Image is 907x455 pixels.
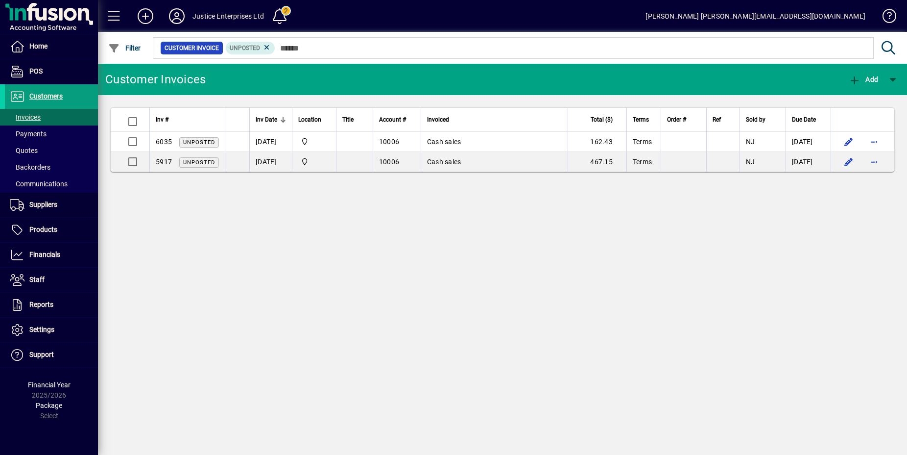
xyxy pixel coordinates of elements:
a: Suppliers [5,193,98,217]
span: Terms [633,138,652,146]
td: [DATE] [786,132,831,152]
span: Title [342,114,354,125]
span: Cash sales [427,158,461,166]
div: Account # [379,114,415,125]
a: Communications [5,176,98,192]
a: Settings [5,318,98,342]
a: Reports [5,293,98,317]
span: Customers [29,92,63,100]
span: Sold by [746,114,765,125]
a: Home [5,34,98,59]
span: Payments [10,130,47,138]
td: [DATE] [786,152,831,172]
a: Knowledge Base [875,2,895,34]
span: Terms [633,158,652,166]
span: Financial Year [28,381,71,389]
a: Payments [5,126,98,142]
td: [DATE] [249,152,292,172]
div: Inv # [156,114,219,125]
span: POS [29,67,43,75]
span: Account # [379,114,406,125]
div: [PERSON_NAME] [PERSON_NAME][EMAIL_ADDRESS][DOMAIN_NAME] [645,8,865,24]
span: Cash sales [427,138,461,146]
span: 10006 [379,138,399,146]
span: Products [29,226,57,233]
span: Communications [10,180,68,188]
span: Invoices [10,113,41,121]
span: Unposted [230,45,260,51]
div: Justice Enterprises Ltd [192,8,264,24]
div: Title [342,114,367,125]
div: Customer Invoices [105,72,206,87]
a: POS [5,59,98,84]
span: Support [29,351,54,358]
div: Due Date [792,114,825,125]
button: Filter [106,39,143,57]
button: More options [866,154,882,170]
span: NJ [746,158,755,166]
td: 162.43 [568,132,626,152]
span: Unposted [183,159,215,166]
a: Invoices [5,109,98,126]
a: Support [5,343,98,367]
span: Due Date [792,114,816,125]
div: Invoiced [427,114,562,125]
a: Financials [5,243,98,267]
span: Reports [29,301,53,308]
span: Add [849,76,878,83]
span: Staff [29,276,45,283]
span: Customer Invoice [165,43,219,53]
span: Albany Warehouse [298,156,330,167]
span: Settings [29,326,54,333]
td: 467.15 [568,152,626,172]
button: Add [846,71,881,88]
a: Quotes [5,142,98,159]
span: Financials [29,251,60,258]
div: Order # [667,114,700,125]
span: Invoiced [427,114,449,125]
span: Location [298,114,321,125]
span: Unposted [183,139,215,146]
div: Ref [713,114,734,125]
span: Package [36,402,62,409]
span: Terms [633,114,649,125]
div: Sold by [746,114,780,125]
div: Inv Date [256,114,286,125]
button: Edit [841,154,857,170]
div: Total ($) [574,114,621,125]
td: [DATE] [249,132,292,152]
span: NJ [746,138,755,146]
a: Staff [5,268,98,292]
div: Location [298,114,330,125]
span: Inv # [156,114,168,125]
a: Products [5,218,98,242]
span: Total ($) [591,114,613,125]
button: Add [130,7,161,25]
span: Albany Warehouse [298,136,330,147]
span: 6035 [156,138,172,146]
button: Profile [161,7,192,25]
span: Ref [713,114,721,125]
span: Order # [667,114,686,125]
button: More options [866,134,882,150]
span: 10006 [379,158,399,166]
span: Home [29,42,48,50]
span: Quotes [10,147,38,154]
span: Backorders [10,163,50,171]
mat-chip: Customer Invoice Status: Unposted [226,42,275,54]
span: Suppliers [29,201,57,208]
a: Backorders [5,159,98,176]
span: Inv Date [256,114,277,125]
span: Filter [108,44,141,52]
button: Edit [841,134,857,150]
span: 5917 [156,158,172,166]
